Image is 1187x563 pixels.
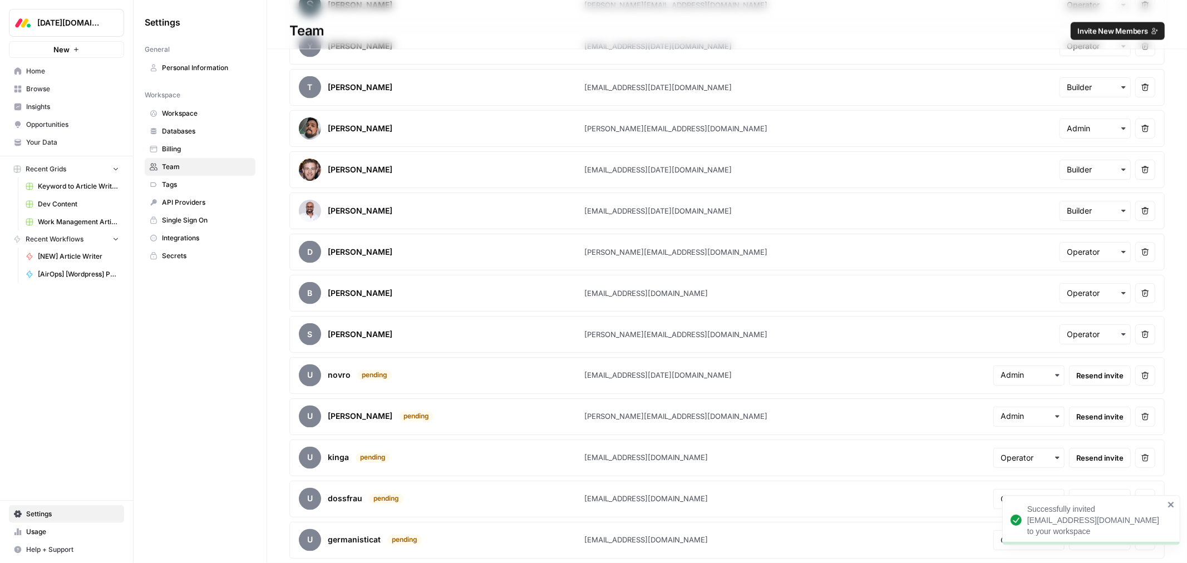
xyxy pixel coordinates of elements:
[1076,411,1124,422] span: Resend invite
[38,251,119,261] span: [NEW] Article Writer
[1027,503,1164,537] div: Successfully invited [EMAIL_ADDRESS][DOMAIN_NAME] to your workspace
[9,80,124,98] a: Browse
[1069,448,1131,468] button: Resend invite
[9,134,124,151] a: Your Data
[299,529,321,551] span: u
[9,523,124,541] a: Usage
[1001,411,1057,422] input: Admin
[38,181,119,191] span: Keyword to Article Writer Grid
[21,177,124,195] a: Keyword to Article Writer Grid
[584,452,708,463] div: [EMAIL_ADDRESS][DOMAIN_NAME]
[328,535,381,546] div: germanisticat
[162,63,250,73] span: Personal Information
[145,122,255,140] a: Databases
[145,90,180,100] span: Workspace
[328,82,392,93] div: [PERSON_NAME]
[1067,164,1124,175] input: Builder
[1067,205,1124,216] input: Builder
[38,199,119,209] span: Dev Content
[399,412,434,422] div: pending
[1001,493,1057,505] input: Operator
[162,108,250,118] span: Workspace
[584,205,732,216] div: [EMAIL_ADDRESS][DATE][DOMAIN_NAME]
[328,123,392,134] div: [PERSON_NAME]
[145,247,255,265] a: Secrets
[328,205,392,216] div: [PERSON_NAME]
[584,82,732,93] div: [EMAIL_ADDRESS][DATE][DOMAIN_NAME]
[328,370,351,381] div: novro
[1076,452,1124,463] span: Resend invite
[1069,407,1131,427] button: Resend invite
[53,44,70,55] span: New
[299,159,321,181] img: avatar
[1069,489,1131,509] button: Resend invite
[162,126,250,136] span: Databases
[387,535,422,545] div: pending
[9,505,124,523] a: Settings
[9,62,124,80] a: Home
[328,329,392,340] div: [PERSON_NAME]
[328,411,392,422] div: [PERSON_NAME]
[1071,22,1165,40] button: Invite New Members
[299,447,321,469] span: u
[299,241,321,263] span: D
[1077,26,1148,37] span: Invite New Members
[328,452,349,463] div: kinga
[162,251,250,261] span: Secrets
[299,282,321,304] span: B
[145,211,255,229] a: Single Sign On
[145,45,170,55] span: General
[9,41,124,58] button: New
[162,197,250,208] span: API Providers
[299,117,321,140] img: avatar
[584,288,708,299] div: [EMAIL_ADDRESS][DOMAIN_NAME]
[1001,535,1057,546] input: Operator
[584,164,732,175] div: [EMAIL_ADDRESS][DATE][DOMAIN_NAME]
[1076,493,1124,505] span: Resend invite
[299,200,321,222] img: avatar
[328,164,392,175] div: [PERSON_NAME]
[9,541,124,559] button: Help + Support
[37,17,105,28] span: [DATE][DOMAIN_NAME]
[26,527,119,537] span: Usage
[1067,288,1124,299] input: Operator
[1168,500,1175,509] button: close
[13,13,33,33] img: Monday.com Logo
[145,16,180,29] span: Settings
[145,229,255,247] a: Integrations
[162,215,250,225] span: Single Sign On
[162,233,250,243] span: Integrations
[9,161,124,177] button: Recent Grids
[1076,370,1124,381] span: Resend invite
[267,22,1187,40] div: Team
[26,509,119,519] span: Settings
[26,66,119,76] span: Home
[26,164,66,174] span: Recent Grids
[38,269,119,279] span: [AirOps] [Wordpress] Publish Cornerstone Post
[21,195,124,213] a: Dev Content
[584,246,767,258] div: [PERSON_NAME][EMAIL_ADDRESS][DOMAIN_NAME]
[26,545,119,555] span: Help + Support
[356,453,390,463] div: pending
[26,84,119,94] span: Browse
[145,59,255,77] a: Personal Information
[1001,452,1057,463] input: Operator
[145,140,255,158] a: Billing
[21,248,124,265] a: [NEW] Article Writer
[369,494,403,504] div: pending
[21,265,124,283] a: [AirOps] [Wordpress] Publish Cornerstone Post
[26,137,119,147] span: Your Data
[145,176,255,194] a: Tags
[26,120,119,130] span: Opportunities
[162,162,250,172] span: Team
[584,411,767,422] div: [PERSON_NAME][EMAIL_ADDRESS][DOMAIN_NAME]
[145,158,255,176] a: Team
[21,213,124,231] a: Work Management Article Grid
[328,493,362,505] div: dossfrau
[584,123,767,134] div: [PERSON_NAME][EMAIL_ADDRESS][DOMAIN_NAME]
[328,246,392,258] div: [PERSON_NAME]
[162,144,250,154] span: Billing
[584,329,767,340] div: [PERSON_NAME][EMAIL_ADDRESS][DOMAIN_NAME]
[26,234,83,244] span: Recent Workflows
[9,98,124,116] a: Insights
